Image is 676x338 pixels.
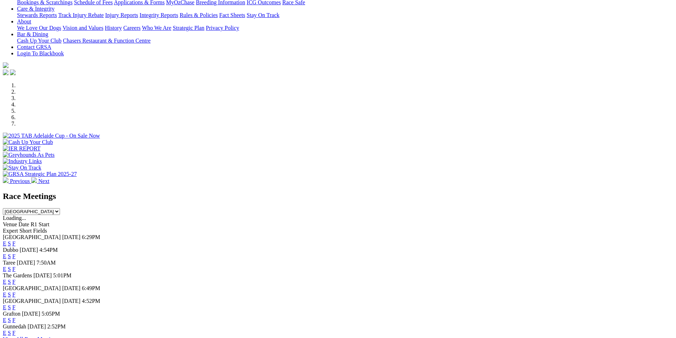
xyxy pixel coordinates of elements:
a: Stay On Track [247,12,279,18]
a: Contact GRSA [17,44,51,50]
a: Chasers Restaurant & Function Centre [63,38,150,44]
a: F [12,292,16,298]
a: S [8,279,11,285]
span: Next [38,178,49,184]
span: 5:05PM [42,311,60,317]
a: S [8,253,11,259]
img: IER REPORT [3,145,40,152]
a: F [12,330,16,336]
a: S [8,266,11,272]
span: 4:54PM [39,247,58,253]
span: 2:52PM [47,323,66,329]
span: Date [18,221,29,227]
a: Careers [123,25,141,31]
a: History [105,25,122,31]
a: Vision and Values [62,25,103,31]
a: About [17,18,31,24]
span: Venue [3,221,17,227]
div: About [17,25,673,31]
span: [GEOGRAPHIC_DATA] [3,298,61,304]
span: [DATE] [17,260,35,266]
img: facebook.svg [3,70,9,75]
span: [DATE] [62,285,81,291]
span: [GEOGRAPHIC_DATA] [3,234,61,240]
h2: Race Meetings [3,192,673,201]
span: [GEOGRAPHIC_DATA] [3,285,61,291]
a: Integrity Reports [139,12,178,18]
a: F [12,304,16,310]
span: 6:29PM [82,234,100,240]
img: chevron-right-pager-white.svg [31,177,37,183]
span: 6:49PM [82,285,100,291]
a: Stewards Reports [17,12,57,18]
img: Stay On Track [3,165,41,171]
a: Who We Are [142,25,171,31]
span: [DATE] [62,298,81,304]
span: Dubbo [3,247,18,253]
a: We Love Our Dogs [17,25,61,31]
span: [DATE] [28,323,46,329]
a: F [12,279,16,285]
span: Gunnedah [3,323,26,329]
a: E [3,292,6,298]
a: Privacy Policy [206,25,239,31]
img: logo-grsa-white.png [3,62,9,68]
span: R1 Start [31,221,49,227]
a: Cash Up Your Club [17,38,61,44]
img: Cash Up Your Club [3,139,53,145]
a: F [12,240,16,246]
a: Bar & Dining [17,31,48,37]
span: Taree [3,260,15,266]
div: Care & Integrity [17,12,673,18]
span: 7:50AM [37,260,56,266]
span: [DATE] [62,234,81,240]
a: Fact Sheets [219,12,245,18]
a: Rules & Policies [180,12,218,18]
a: S [8,317,11,323]
a: Next [31,178,49,184]
a: E [3,266,6,272]
span: Loading... [3,215,26,221]
a: S [8,292,11,298]
img: 2025 TAB Adelaide Cup - On Sale Now [3,133,100,139]
img: twitter.svg [10,70,16,75]
a: Previous [3,178,31,184]
a: S [8,240,11,246]
a: E [3,317,6,323]
a: Injury Reports [105,12,138,18]
a: E [3,330,6,336]
a: S [8,304,11,310]
a: Care & Integrity [17,6,55,12]
a: F [12,317,16,323]
span: Grafton [3,311,21,317]
a: E [3,279,6,285]
span: 5:01PM [53,272,72,278]
span: The Gardens [3,272,32,278]
a: Login To Blackbook [17,50,64,56]
a: S [8,330,11,336]
span: 4:52PM [82,298,100,304]
span: [DATE] [22,311,40,317]
a: F [12,266,16,272]
a: Track Injury Rebate [58,12,104,18]
a: F [12,253,16,259]
img: Industry Links [3,158,42,165]
span: Short [20,228,32,234]
a: E [3,253,6,259]
img: GRSA Strategic Plan 2025-27 [3,171,77,177]
span: Fields [33,228,47,234]
span: [DATE] [33,272,52,278]
a: E [3,240,6,246]
img: Greyhounds As Pets [3,152,55,158]
span: Previous [10,178,30,184]
a: Strategic Plan [173,25,204,31]
img: chevron-left-pager-white.svg [3,177,9,183]
span: Expert [3,228,18,234]
span: [DATE] [20,247,38,253]
div: Bar & Dining [17,38,673,44]
a: E [3,304,6,310]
